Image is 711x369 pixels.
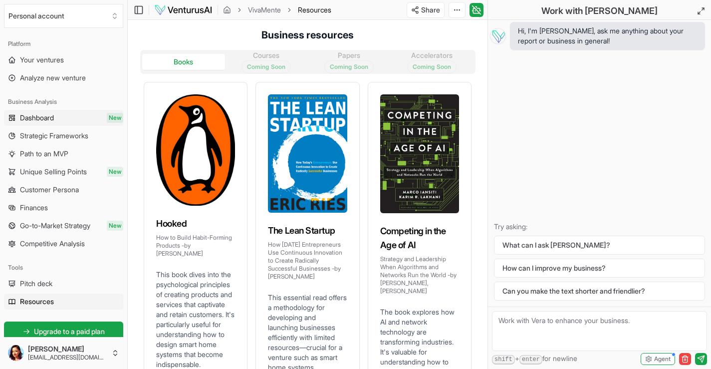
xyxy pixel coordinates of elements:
[494,222,705,232] p: Try asking:
[20,221,90,231] span: Go-to-Market Strategy
[4,341,123,365] button: [PERSON_NAME][EMAIL_ADDRESS][DOMAIN_NAME]
[28,345,107,354] span: [PERSON_NAME]
[20,185,79,195] span: Customer Persona
[107,221,123,231] span: New
[298,5,331,15] span: Resources
[156,217,235,231] h3: Hooked
[541,4,658,18] h2: Work with [PERSON_NAME]
[494,282,705,301] button: Can you make the text shorter and friendlier?
[107,167,123,177] span: New
[20,113,54,123] span: Dashboard
[20,167,87,177] span: Unique Selling Points
[8,345,24,361] img: ACg8ocIQpsqbEhilr1yutUCCWlHK1LZlIande4ngVWHmeH1w2uwEZh6V=s96-c
[268,94,347,213] img: The Lean Startup
[268,224,347,238] h3: The Lean Startup
[20,203,48,213] span: Finances
[4,260,123,276] div: Tools
[156,234,235,258] p: How to Build Habit-Forming Products - by [PERSON_NAME]
[4,52,123,68] a: Your ventures
[154,4,213,16] img: logo
[4,200,123,216] a: Finances
[492,354,577,365] span: + for newline
[380,94,459,213] img: Competing in the Age of AI
[4,146,123,162] a: Path to an MVP
[20,131,88,141] span: Strategic Frameworks
[407,2,445,18] button: Share
[421,5,440,15] span: Share
[223,5,331,15] nav: breadcrumb
[248,5,281,15] a: VivaMente
[4,110,123,126] a: DashboardNew
[519,355,542,365] kbd: enter
[4,36,123,52] div: Platform
[4,182,123,198] a: Customer Persona
[174,57,193,67] div: Books
[494,259,705,278] button: How can I improve my business?
[380,255,459,295] p: Strategy and Leadership When Algorithms and Networks Run the World - by [PERSON_NAME], [PERSON_NAME]
[4,322,123,342] a: Upgrade to a paid plan
[4,276,123,292] a: Pitch deck
[4,4,123,28] button: Select an organization
[4,164,123,180] a: Unique Selling PointsNew
[20,279,52,289] span: Pitch deck
[20,73,86,83] span: Analyze new venture
[4,128,123,144] a: Strategic Frameworks
[492,355,515,365] kbd: shift
[490,28,506,44] img: Vera
[380,224,459,252] h3: Competing in the Age of AI
[268,241,347,281] p: How [DATE] Entrepreneurs Use Continuous Innovation to Create Radically Successful Businesses - by...
[20,55,64,65] span: Your ventures
[4,94,123,110] div: Business Analysis
[518,26,697,46] span: Hi, I'm [PERSON_NAME], ask me anything about your report or business in general!
[4,294,123,310] a: Resources
[156,94,235,206] img: Hooked
[20,149,68,159] span: Path to an MVP
[4,236,123,252] a: Competitive Analysis
[654,355,671,363] span: Agent
[4,70,123,86] a: Analyze new venture
[20,297,54,307] span: Resources
[34,327,105,337] span: Upgrade to a paid plan
[128,20,487,42] h4: Business resources
[107,113,123,123] span: New
[28,354,107,362] span: [EMAIL_ADDRESS][DOMAIN_NAME]
[20,239,85,249] span: Competitive Analysis
[641,353,675,365] button: Agent
[4,218,123,234] a: Go-to-Market StrategyNew
[494,236,705,255] button: What can I ask [PERSON_NAME]?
